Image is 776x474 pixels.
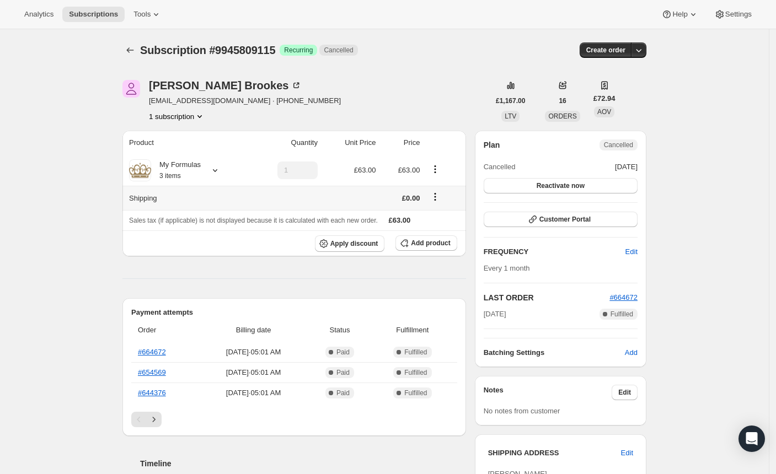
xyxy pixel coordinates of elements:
[404,348,427,357] span: Fulfilled
[122,186,249,210] th: Shipping
[398,166,420,174] span: £63.00
[354,166,376,174] span: £63.00
[379,131,423,155] th: Price
[149,80,302,91] div: [PERSON_NAME] Brookes
[140,458,466,469] h2: Timeline
[133,10,151,19] span: Tools
[149,111,205,122] button: Product actions
[426,163,444,175] button: Product actions
[404,368,427,377] span: Fulfilled
[131,318,199,342] th: Order
[548,112,576,120] span: ORDERS
[604,141,633,149] span: Cancelled
[625,246,638,257] span: Edit
[496,96,525,105] span: £1,167.00
[202,387,305,398] span: [DATE] · 05:01 AM
[402,194,420,202] span: £0.00
[708,7,758,22] button: Settings
[321,131,379,155] th: Unit Price
[618,344,644,362] button: Add
[131,307,457,318] h2: Payment attempts
[389,216,411,224] span: £63.00
[725,10,752,19] span: Settings
[484,246,625,257] h2: FREQUENCY
[484,178,638,193] button: Reactivate now
[411,239,450,247] span: Add product
[122,80,140,98] span: Paige Brookes
[62,7,125,22] button: Subscriptions
[609,292,638,303] button: #664672
[129,217,378,224] span: Sales tax (if applicable) is not displayed because it is calculated with each new order.
[324,46,353,55] span: Cancelled
[612,385,638,400] button: Edit
[131,412,457,427] nav: Pagination
[621,448,633,459] span: Edit
[69,10,118,19] span: Subscriptions
[140,44,275,56] span: Subscription #9945809115
[484,347,625,358] h6: Batching Settings
[159,172,181,180] small: 3 items
[336,368,350,377] span: Paid
[138,368,166,376] a: #654569
[151,159,201,181] div: My Formulas
[484,292,610,303] h2: LAST ORDER
[484,139,500,150] h2: Plan
[122,42,138,58] button: Subscriptions
[18,7,60,22] button: Analytics
[505,112,516,120] span: LTV
[315,235,385,252] button: Apply discount
[611,310,633,319] span: Fulfilled
[484,309,506,320] span: [DATE]
[202,325,305,336] span: Billing date
[614,444,640,462] button: Edit
[618,388,631,397] span: Edit
[597,108,611,116] span: AOV
[738,425,765,452] div: Open Intercom Messenger
[625,347,638,358] span: Add
[202,367,305,378] span: [DATE] · 05:01 AM
[146,412,162,427] button: Next
[593,93,616,104] span: £72.94
[122,131,249,155] th: Product
[580,42,632,58] button: Create order
[426,191,444,203] button: Shipping actions
[484,264,530,272] span: Every 1 month
[559,96,566,105] span: 16
[619,243,644,261] button: Edit
[374,325,451,336] span: Fulfillment
[312,325,368,336] span: Status
[336,348,350,357] span: Paid
[202,347,305,358] span: [DATE] · 05:01 AM
[336,389,350,397] span: Paid
[615,161,638,173] span: [DATE]
[24,10,53,19] span: Analytics
[552,93,572,109] button: 16
[537,181,585,190] span: Reactivate now
[284,46,313,55] span: Recurring
[404,389,427,397] span: Fulfilled
[539,215,591,224] span: Customer Portal
[655,7,705,22] button: Help
[609,293,638,301] a: #664672
[489,93,532,109] button: £1,167.00
[330,239,378,248] span: Apply discount
[488,448,621,459] h3: SHIPPING ADDRESS
[586,46,625,55] span: Create order
[484,161,516,173] span: Cancelled
[138,348,166,356] a: #664672
[149,95,341,106] span: [EMAIL_ADDRESS][DOMAIN_NAME] · [PHONE_NUMBER]
[395,235,457,251] button: Add product
[484,407,560,415] span: No notes from customer
[484,385,612,400] h3: Notes
[249,131,321,155] th: Quantity
[672,10,687,19] span: Help
[138,389,166,397] a: #644376
[127,7,168,22] button: Tools
[484,212,638,227] button: Customer Portal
